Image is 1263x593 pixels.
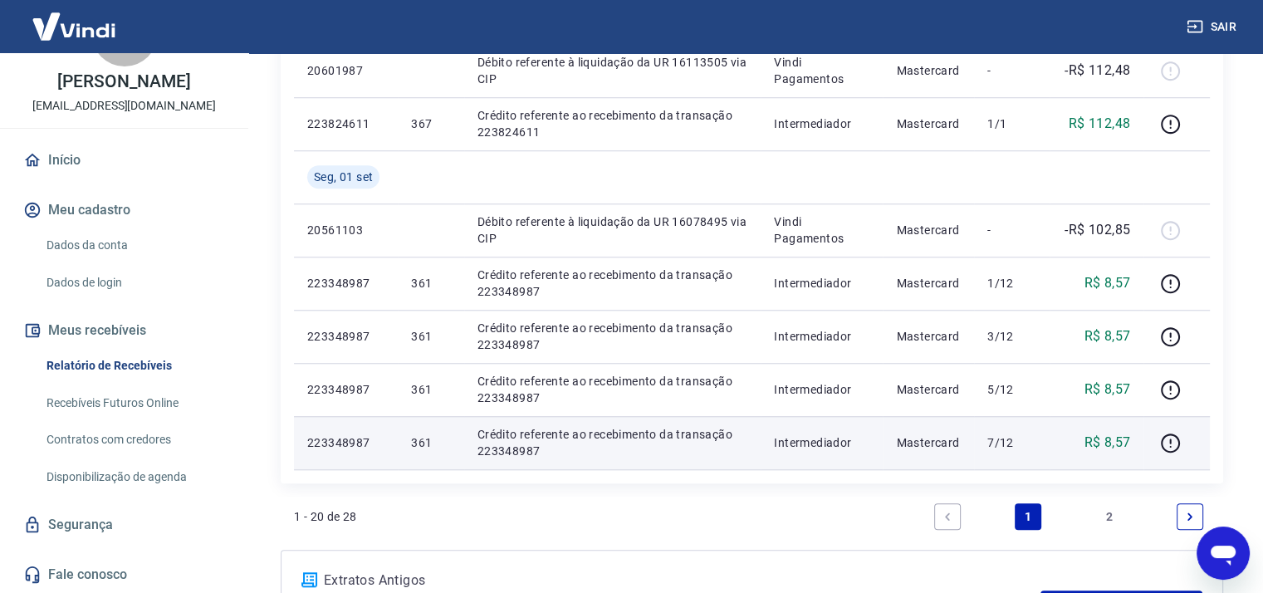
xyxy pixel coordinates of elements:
[1096,503,1123,530] a: Page 2
[774,54,869,87] p: Vindi Pagamentos
[987,381,1036,398] p: 5/12
[477,320,748,353] p: Crédito referente ao recebimento da transação 223348987
[477,213,748,247] p: Débito referente à liquidação da UR 16078495 via CIP
[324,571,1040,591] p: Extratos Antigos
[774,434,869,451] p: Intermediador
[987,62,1036,79] p: -
[20,312,228,349] button: Meus recebíveis
[40,349,228,383] a: Relatório de Recebíveis
[477,267,748,300] p: Crédito referente ao recebimento da transação 223348987
[987,222,1036,238] p: -
[307,222,384,238] p: 20561103
[774,275,869,292] p: Intermediador
[987,275,1036,292] p: 1/12
[307,381,384,398] p: 223348987
[896,115,961,132] p: Mastercard
[896,328,961,345] p: Mastercard
[1197,527,1250,580] iframe: Botão para abrir a janela de mensagens
[896,434,961,451] p: Mastercard
[40,460,228,494] a: Disponibilização de agenda
[1084,433,1130,453] p: R$ 8,57
[477,373,748,406] p: Crédito referente ao recebimento da transação 223348987
[1183,12,1243,42] button: Sair
[1015,503,1041,530] a: Page 1 is your current page
[774,381,869,398] p: Intermediador
[987,328,1036,345] p: 3/12
[20,1,128,51] img: Vindi
[307,275,384,292] p: 223348987
[774,115,869,132] p: Intermediador
[934,503,961,530] a: Previous page
[896,62,961,79] p: Mastercard
[294,508,357,525] p: 1 - 20 de 28
[314,169,373,185] span: Seg, 01 set
[477,426,748,459] p: Crédito referente ao recebimento da transação 223348987
[307,434,384,451] p: 223348987
[411,328,450,345] p: 361
[1084,380,1130,399] p: R$ 8,57
[20,556,228,593] a: Fale conosco
[307,115,384,132] p: 223824611
[987,434,1036,451] p: 7/12
[40,266,228,300] a: Dados de login
[307,62,384,79] p: 20601987
[774,328,869,345] p: Intermediador
[411,434,450,451] p: 361
[896,381,961,398] p: Mastercard
[1084,273,1130,293] p: R$ 8,57
[40,228,228,262] a: Dados da conta
[20,142,228,179] a: Início
[896,275,961,292] p: Mastercard
[1069,114,1131,134] p: R$ 112,48
[1065,220,1130,240] p: -R$ 102,85
[307,328,384,345] p: 223348987
[1177,503,1203,530] a: Next page
[57,73,190,91] p: [PERSON_NAME]
[928,497,1210,537] ul: Pagination
[40,423,228,457] a: Contratos com credores
[1065,61,1130,81] p: -R$ 112,48
[411,275,450,292] p: 361
[477,107,748,140] p: Crédito referente ao recebimento da transação 223824611
[32,97,216,115] p: [EMAIL_ADDRESS][DOMAIN_NAME]
[1084,326,1130,346] p: R$ 8,57
[774,213,869,247] p: Vindi Pagamentos
[20,507,228,543] a: Segurança
[411,381,450,398] p: 361
[987,115,1036,132] p: 1/1
[896,222,961,238] p: Mastercard
[20,192,228,228] button: Meu cadastro
[40,386,228,420] a: Recebíveis Futuros Online
[301,572,317,587] img: ícone
[411,115,450,132] p: 367
[477,54,748,87] p: Débito referente à liquidação da UR 16113505 via CIP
